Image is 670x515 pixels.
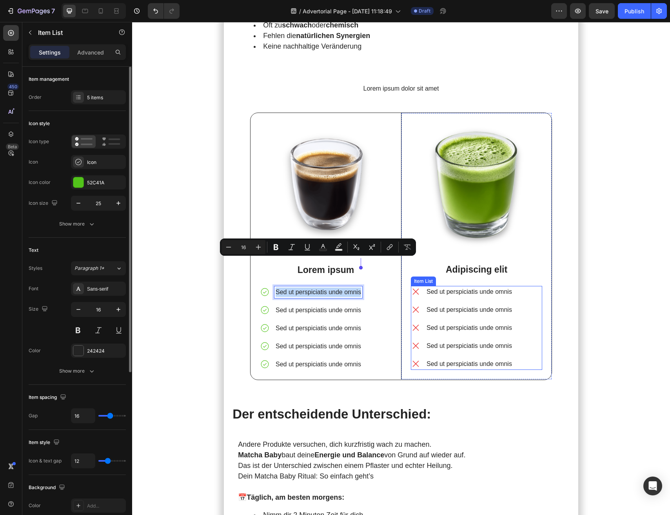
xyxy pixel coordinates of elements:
[220,238,416,256] div: Editor contextual toolbar
[29,482,67,493] div: Background
[7,84,19,90] div: 450
[143,320,229,329] p: Sed ut perspiciatis unde omnis
[143,302,229,311] p: Sed ut perspiciatis unde omnis
[71,454,95,468] input: Auto
[29,437,61,448] div: Item style
[29,120,50,127] div: Icon style
[87,94,124,101] div: 5 items
[625,7,644,15] div: Publish
[294,283,380,293] p: Sed ut perspiciatis unde omnis
[182,429,252,437] strong: Energie und Balance
[29,138,49,145] div: Icon type
[29,158,38,166] div: Icon
[87,179,124,186] div: 52C41A
[29,304,49,315] div: Size
[643,477,662,495] div: Open Intercom Messenger
[29,179,51,186] div: Icon color
[294,319,380,329] p: Sed ut perspiciatis unde omnis
[618,3,651,19] button: Publish
[106,449,432,460] p: Dein Matcha Baby Ritual: So einfach geht’s
[71,261,126,275] button: Paragraph 1*
[106,429,149,437] strong: Matcha Baby
[142,264,230,276] div: Rich Text Editor. Editing area: main
[3,3,58,19] button: 7
[142,318,230,330] div: Rich Text Editor. Editing area: main
[280,256,302,263] div: Item List
[74,265,104,272] span: Paragraph 1*
[299,7,301,15] span: /
[143,338,229,347] p: Sed ut perspiciatis unde omnis
[87,159,124,166] div: Icon
[87,286,124,293] div: Sans-serif
[143,266,229,275] p: Sed ut perspiciatis unde omnis
[118,62,420,72] h2: Lorem ipsum dolor sit amet
[106,470,432,481] p: 📅
[77,48,104,56] p: Advanced
[148,3,180,19] div: Undo/Redo
[29,94,42,101] div: Order
[419,7,430,15] span: Draft
[38,28,105,37] p: Item List
[29,392,68,403] div: Item spacing
[279,100,410,232] img: gempages_581616054950691572-bb2438e4-a78e-4aea-8c95-a3b499801822.png
[142,337,230,348] div: Rich Text Editor. Editing area: main
[122,19,432,30] li: Keine nachhaltige Veränderung
[59,220,96,228] div: Show more
[29,198,59,209] div: Icon size
[29,412,38,419] div: Gap
[143,284,229,293] p: Sed ut perspiciatis unde omnis
[128,100,260,232] img: gempages_581616054950691572-8128a087-8704-4889-8bee-923d7fefc423.png
[122,9,432,19] li: Fehlen die
[29,217,126,231] button: Show more
[294,265,380,275] p: Sed ut perspiciatis unde omnis
[294,301,380,311] p: Sed ut perspiciatis unde omnis
[114,471,212,479] strong: Täglich, am besten morgens:
[100,383,438,402] h2: Der entscheidende Unterschied:
[589,3,615,19] button: Save
[303,7,392,15] span: Advertorial Page - [DATE] 11:18:49
[294,337,380,347] p: Sed ut perspiciatis unde omnis
[29,347,41,354] div: Color
[29,247,38,254] div: Text
[87,502,124,510] div: Add...
[29,285,38,292] div: Font
[106,439,432,449] p: Das ist der Unterschied zwischen einem Pflaster und echter Heilung.
[29,76,69,83] div: Item management
[29,265,42,272] div: Styles
[129,242,259,254] p: Lorem ipsum
[39,48,61,56] p: Settings
[122,488,432,499] li: Nimm dir 2 Minuten Zeit für dich
[142,282,230,294] div: Rich Text Editor. Editing area: main
[29,457,62,464] div: Icon & text gap
[142,300,230,312] div: Rich Text Editor. Editing area: main
[6,144,19,150] div: Beta
[51,6,55,16] p: 7
[106,417,432,439] p: Andere Produkte versuchen, dich kurzfristig wach zu machen. baut deine von Grund auf wieder auf.
[71,409,95,423] input: Auto
[596,8,608,15] span: Save
[87,348,124,355] div: 242424
[29,502,41,509] div: Color
[29,364,126,378] button: Show more
[280,242,409,254] p: Adipiscing elit
[164,10,238,18] strong: natürlichen Synergien
[132,22,670,515] iframe: Design area
[59,367,96,375] div: Show more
